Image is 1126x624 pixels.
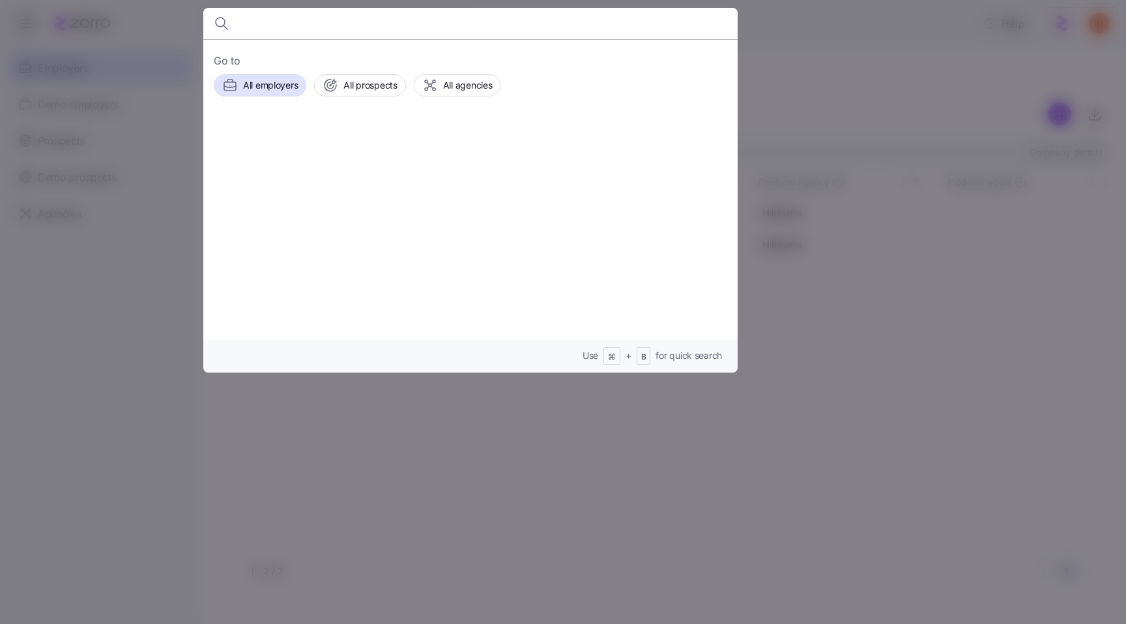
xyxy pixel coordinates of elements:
button: All prospects [314,74,405,96]
span: All agencies [443,79,493,92]
span: All employers [243,79,298,92]
span: + [626,349,631,362]
span: for quick search [656,349,722,362]
button: All agencies [414,74,501,96]
button: All employers [214,74,306,96]
span: ⌘ [608,352,616,363]
span: Use [583,349,598,362]
span: All prospects [343,79,397,92]
span: Go to [214,53,727,69]
span: B [641,352,646,363]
